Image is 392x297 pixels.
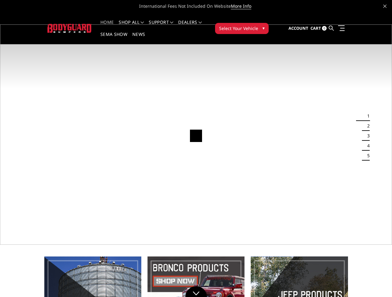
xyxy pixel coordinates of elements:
[363,151,370,161] button: 5 of 5
[231,3,251,9] a: More Info
[363,111,370,121] button: 1 of 5
[215,23,269,34] button: Select Your Vehicle
[363,141,370,151] button: 4 of 5
[262,25,265,31] span: ▾
[288,20,308,37] a: Account
[219,25,258,32] span: Select Your Vehicle
[47,24,92,32] img: BODYGUARD BUMPERS
[119,20,144,32] a: shop all
[311,20,327,37] a: Cart 0
[178,20,202,32] a: Dealers
[100,32,127,44] a: SEMA Show
[288,25,308,31] span: Account
[322,26,327,31] span: 0
[311,25,321,31] span: Cart
[100,20,114,32] a: Home
[149,20,173,32] a: Support
[132,32,145,44] a: News
[363,121,370,131] button: 2 of 5
[363,131,370,141] button: 3 of 5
